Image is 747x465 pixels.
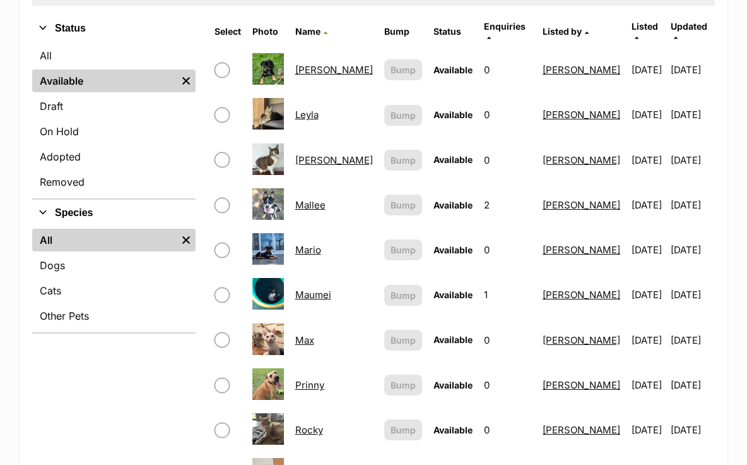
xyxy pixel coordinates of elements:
[209,16,246,47] th: Select
[626,228,669,272] td: [DATE]
[626,363,669,407] td: [DATE]
[295,244,321,256] a: Mario
[479,183,537,227] td: 2
[626,93,669,136] td: [DATE]
[32,42,196,198] div: Status
[428,16,478,47] th: Status
[177,69,196,92] a: Remove filter
[384,195,422,215] button: Bump
[484,21,526,32] span: translation missing: en.admin.listings.index.attributes.enquiries
[295,379,324,391] a: Prinny
[32,205,196,221] button: Species
[484,21,526,42] a: Enquiries
[543,64,620,76] a: [PERSON_NAME]
[543,109,620,121] a: [PERSON_NAME]
[391,109,416,122] span: Bump
[391,198,416,212] span: Bump
[671,21,707,42] a: Updated
[32,254,196,277] a: Dogs
[177,229,196,251] a: Remove filter
[384,105,422,126] button: Bump
[543,26,582,37] span: Listed by
[626,273,669,317] td: [DATE]
[391,423,416,437] span: Bump
[543,199,620,211] a: [PERSON_NAME]
[32,171,196,193] a: Removed
[543,334,620,346] a: [PERSON_NAME]
[626,183,669,227] td: [DATE]
[433,289,473,300] span: Available
[543,379,620,391] a: [PERSON_NAME]
[632,21,658,42] a: Listed
[479,318,537,362] td: 0
[295,334,314,346] a: Max
[479,363,537,407] td: 0
[671,228,714,272] td: [DATE]
[671,363,714,407] td: [DATE]
[32,44,196,67] a: All
[295,424,323,436] a: Rocky
[433,109,473,120] span: Available
[32,145,196,168] a: Adopted
[626,318,669,362] td: [DATE]
[433,425,473,435] span: Available
[384,375,422,396] button: Bump
[433,200,473,210] span: Available
[543,424,620,436] a: [PERSON_NAME]
[543,244,620,256] a: [PERSON_NAME]
[32,20,196,37] button: Status
[391,63,416,76] span: Bump
[433,245,473,255] span: Available
[32,229,177,251] a: All
[32,95,196,118] a: Draft
[543,154,620,166] a: [PERSON_NAME]
[384,239,422,260] button: Bump
[626,48,669,92] td: [DATE]
[384,330,422,351] button: Bump
[671,408,714,452] td: [DATE]
[379,16,427,47] th: Bump
[384,420,422,440] button: Bump
[433,380,473,390] span: Available
[384,285,422,306] button: Bump
[671,48,714,92] td: [DATE]
[671,318,714,362] td: [DATE]
[32,69,177,92] a: Available
[433,64,473,75] span: Available
[671,138,714,182] td: [DATE]
[671,93,714,136] td: [DATE]
[247,16,289,47] th: Photo
[479,138,537,182] td: 0
[295,26,321,37] span: Name
[295,26,327,37] a: Name
[295,64,373,76] a: [PERSON_NAME]
[391,243,416,257] span: Bump
[671,273,714,317] td: [DATE]
[632,21,658,32] span: Listed
[391,334,416,347] span: Bump
[433,154,473,165] span: Available
[671,21,707,32] span: Updated
[626,138,669,182] td: [DATE]
[543,289,620,301] a: [PERSON_NAME]
[479,408,537,452] td: 0
[479,48,537,92] td: 0
[295,154,373,166] a: [PERSON_NAME]
[479,228,537,272] td: 0
[671,183,714,227] td: [DATE]
[384,59,422,80] button: Bump
[626,408,669,452] td: [DATE]
[295,109,319,121] a: Leyla
[479,93,537,136] td: 0
[391,289,416,302] span: Bump
[295,199,326,211] a: Mallee
[543,26,589,37] a: Listed by
[295,289,331,301] a: Maumei
[433,334,473,345] span: Available
[391,378,416,392] span: Bump
[32,120,196,143] a: On Hold
[391,154,416,167] span: Bump
[32,279,196,302] a: Cats
[479,273,537,317] td: 1
[32,305,196,327] a: Other Pets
